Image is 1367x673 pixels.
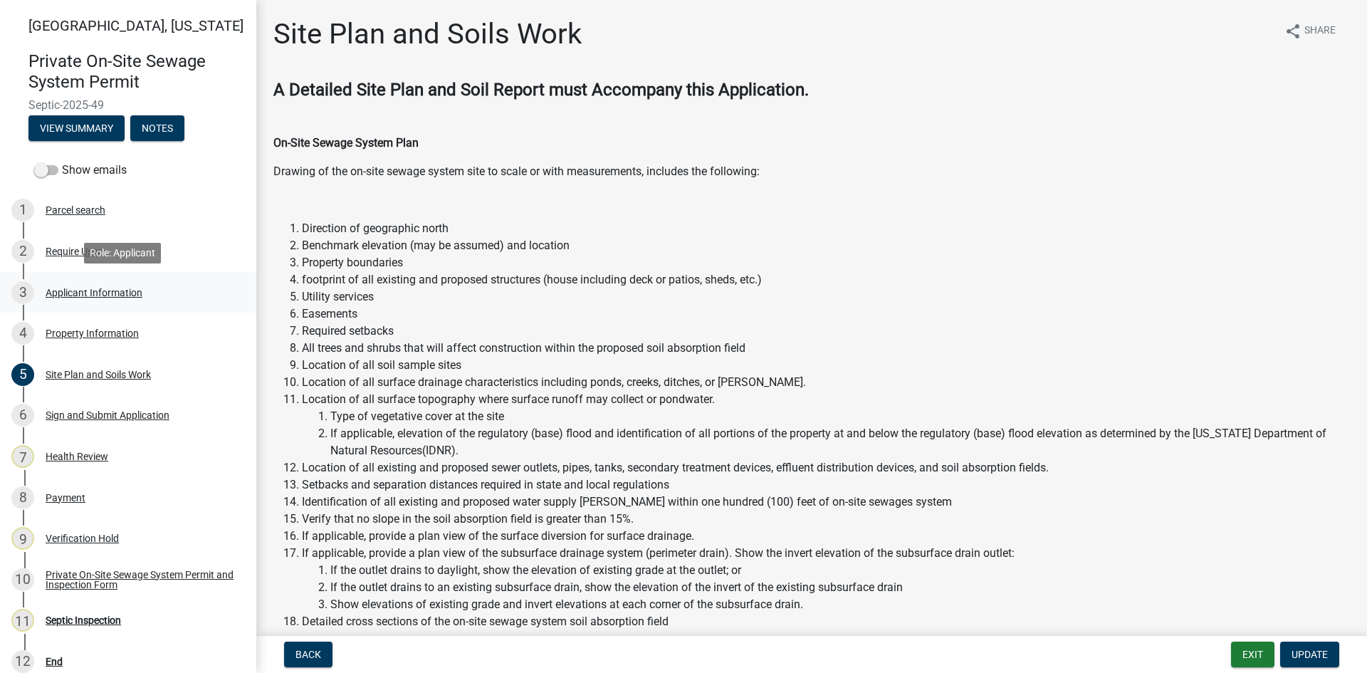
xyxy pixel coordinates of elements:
li: If applicable, provide a plan view of the subsurface drainage system (perimeter drain). Show the ... [302,545,1350,613]
li: Location of all surface topography where surface runoff may collect or pondwater. [302,391,1350,459]
div: Payment [46,493,85,503]
i: share [1284,23,1301,40]
div: End [46,657,63,667]
div: Sign and Submit Application [46,410,169,420]
button: Exit [1231,642,1274,667]
li: Specifications or listing of department approved on-site sewage system components. [302,630,1350,647]
li: Direction of geographic north [302,220,1350,237]
div: Site Plan and Soils Work [46,370,151,380]
span: [GEOGRAPHIC_DATA], [US_STATE] [28,17,243,34]
li: Type of vegetative cover at the site [330,408,1350,425]
div: Private On-Site Sewage System Permit and Inspection Form [46,570,234,590]
h4: Private On-Site Sewage System Permit [28,51,245,93]
button: shareShare [1273,17,1347,45]
div: Require User [46,246,101,256]
div: 7 [11,445,34,468]
label: Show emails [34,162,127,179]
li: Detailed cross sections of the on-site sewage system soil absorption field [302,613,1350,630]
span: Back [295,649,321,660]
li: Setbacks and separation distances required in state and local regulations [302,476,1350,494]
li: Utility services [302,288,1350,306]
li: Verify that no slope in the soil absorption field is greater than 15%. [302,511,1350,528]
li: Property boundaries [302,254,1350,271]
strong: On-Site Sewage System Plan [273,136,419,150]
div: 1 [11,199,34,221]
li: Location of all existing and proposed sewer outlets, pipes, tanks, secondary treatment devices, e... [302,459,1350,476]
strong: A Detailed Site Plan and Soil Report must Accompany this Application. [273,80,809,100]
button: Update [1280,642,1339,667]
wm-modal-confirm: Notes [130,123,184,135]
li: Easements [302,306,1350,323]
li: All trees and shrubs that will affect construction within the proposed soil absorption field [302,340,1350,357]
div: Septic Inspection [46,615,121,625]
button: View Summary [28,115,125,141]
li: If applicable, elevation of the regulatory (base) flood and identification of all portions of the... [330,425,1350,459]
div: 11 [11,609,34,632]
li: Benchmark elevation (may be assumed) and location [302,237,1350,254]
div: Parcel search [46,205,105,215]
li: Location of all soil sample sites [302,357,1350,374]
h1: Site Plan and Soils Work [273,17,582,51]
li: If applicable, provide a plan view of the surface diversion for surface drainage. [302,528,1350,545]
div: 4 [11,322,34,345]
p: Drawing of the on-site sewage system site to scale or with measurements, includes the following: [273,163,1350,180]
div: 6 [11,404,34,427]
span: Septic-2025-49 [28,98,228,112]
div: Role: Applicant [84,243,161,264]
li: If the outlet drains to an existing subsurface drain, show the elevation of the invert of the exi... [330,579,1350,596]
div: Property Information [46,328,139,338]
div: 9 [11,527,34,550]
div: 5 [11,363,34,386]
button: Back [284,642,332,667]
div: 2 [11,240,34,263]
li: If the outlet drains to daylight, show the elevation of existing grade at the outlet; or [330,562,1350,579]
div: 8 [11,486,34,509]
button: Notes [130,115,184,141]
span: Update [1292,649,1328,660]
div: 10 [11,568,34,591]
div: 12 [11,650,34,673]
div: 3 [11,281,34,304]
li: Required setbacks [302,323,1350,340]
wm-modal-confirm: Summary [28,123,125,135]
li: Identification of all existing and proposed water supply [PERSON_NAME] within one hundred (100) f... [302,494,1350,511]
li: Location of all surface drainage characteristics including ponds, creeks, ditches, or [PERSON_NAME]. [302,374,1350,391]
span: Share [1304,23,1336,40]
div: Verification Hold [46,533,119,543]
div: Health Review [46,452,108,461]
li: Show elevations of existing grade and invert elevations at each corner of the subsurface drain. [330,596,1350,613]
li: footprint of all existing and proposed structures (house including deck or patios, sheds, etc.) [302,271,1350,288]
div: Applicant Information [46,288,142,298]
